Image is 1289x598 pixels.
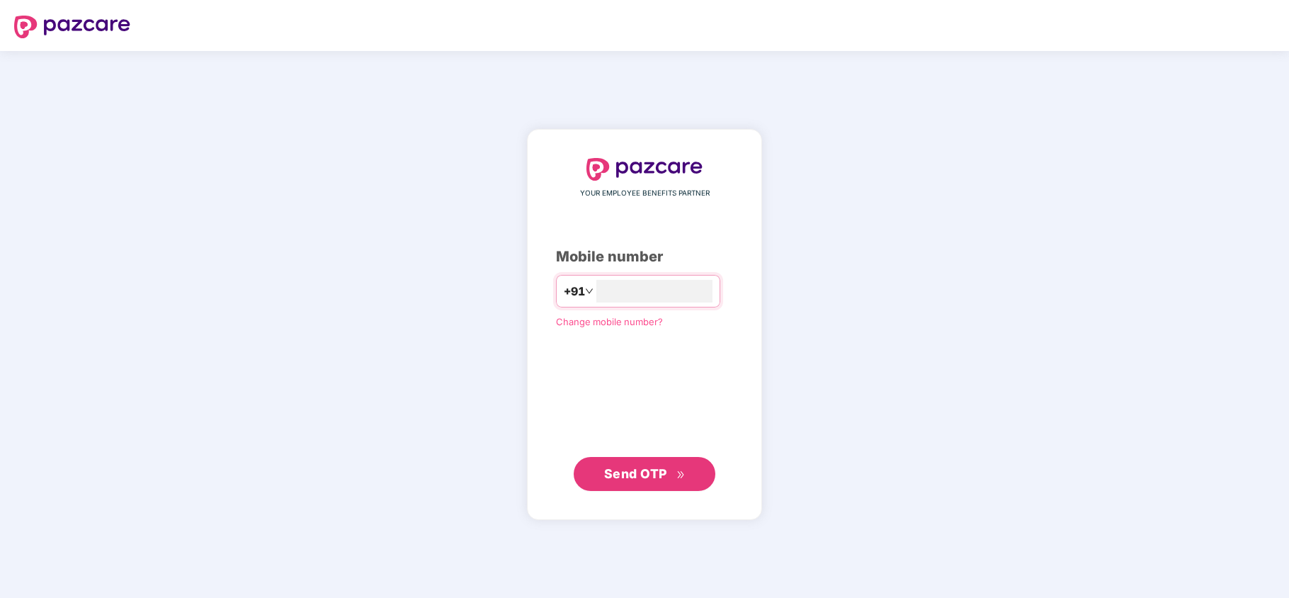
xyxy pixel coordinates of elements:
[574,457,715,491] button: Send OTPdouble-right
[586,158,703,181] img: logo
[556,246,733,268] div: Mobile number
[585,287,594,295] span: down
[580,188,710,199] span: YOUR EMPLOYEE BENEFITS PARTNER
[14,16,130,38] img: logo
[556,316,663,327] a: Change mobile number?
[564,283,585,300] span: +91
[604,466,667,481] span: Send OTP
[676,470,686,480] span: double-right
